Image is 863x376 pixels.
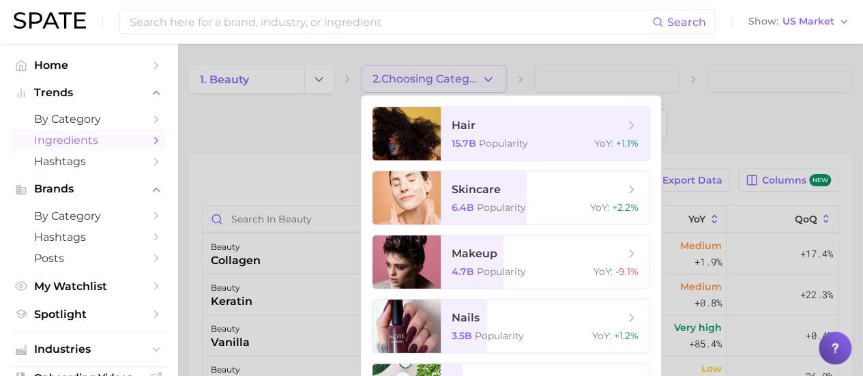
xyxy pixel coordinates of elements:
a: Posts [11,248,166,269]
img: SPATE [14,12,86,29]
a: by Category [11,109,166,130]
a: Hashtags [11,151,166,172]
span: Hashtags [34,155,143,168]
span: makeup [452,247,497,260]
span: -9.1% [615,265,639,278]
span: +1.2% [614,330,639,342]
span: by Category [34,113,143,126]
a: Spotlight [11,304,166,325]
span: 3.5b [452,330,472,342]
span: YoY : [594,265,613,278]
span: Popularity [477,201,526,214]
span: Show [748,18,778,25]
a: by Category [11,205,166,227]
span: +2.2% [612,201,639,214]
span: Search [667,16,706,29]
span: Brands [34,183,143,195]
span: skincare [452,183,501,196]
span: by Category [34,209,143,222]
span: Industries [34,343,143,356]
span: YoY : [594,137,613,149]
span: Posts [34,252,143,265]
button: ShowUS Market [745,13,853,31]
span: Trends [34,87,143,99]
button: Brands [11,179,166,199]
input: Search here for a brand, industry, or ingredient [128,10,652,33]
span: Home [34,59,143,72]
a: Home [11,55,166,76]
span: 4.7b [452,265,474,278]
button: Trends [11,83,166,103]
a: Hashtags [11,227,166,248]
span: YoY : [592,330,611,342]
span: Popularity [477,265,526,278]
span: +1.1% [616,137,639,149]
span: Popularity [479,137,528,149]
span: Popularity [475,330,524,342]
button: Industries [11,339,166,360]
a: Ingredients [11,130,166,151]
span: 15.7b [452,137,476,149]
span: 6.4b [452,201,474,214]
a: My Watchlist [11,276,166,297]
span: YoY : [590,201,609,214]
span: Ingredients [34,134,143,147]
span: nails [452,311,480,324]
span: Hashtags [34,231,143,244]
span: hair [452,119,476,132]
span: My Watchlist [34,280,143,293]
span: US Market [782,18,834,25]
span: Spotlight [34,308,143,321]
